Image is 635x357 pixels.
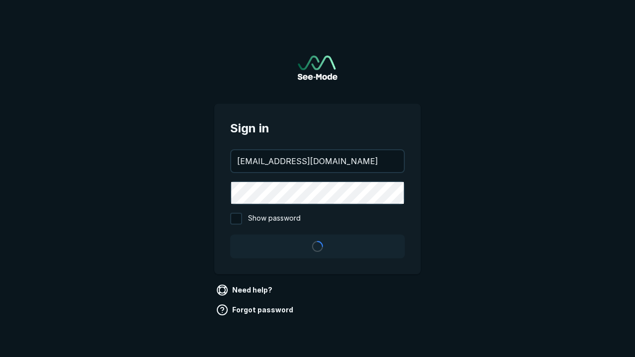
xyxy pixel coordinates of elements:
a: Need help? [214,282,276,298]
a: Go to sign in [298,56,337,80]
input: your@email.com [231,150,404,172]
a: Forgot password [214,302,297,318]
span: Show password [248,213,301,225]
img: See-Mode Logo [298,56,337,80]
span: Sign in [230,119,405,137]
